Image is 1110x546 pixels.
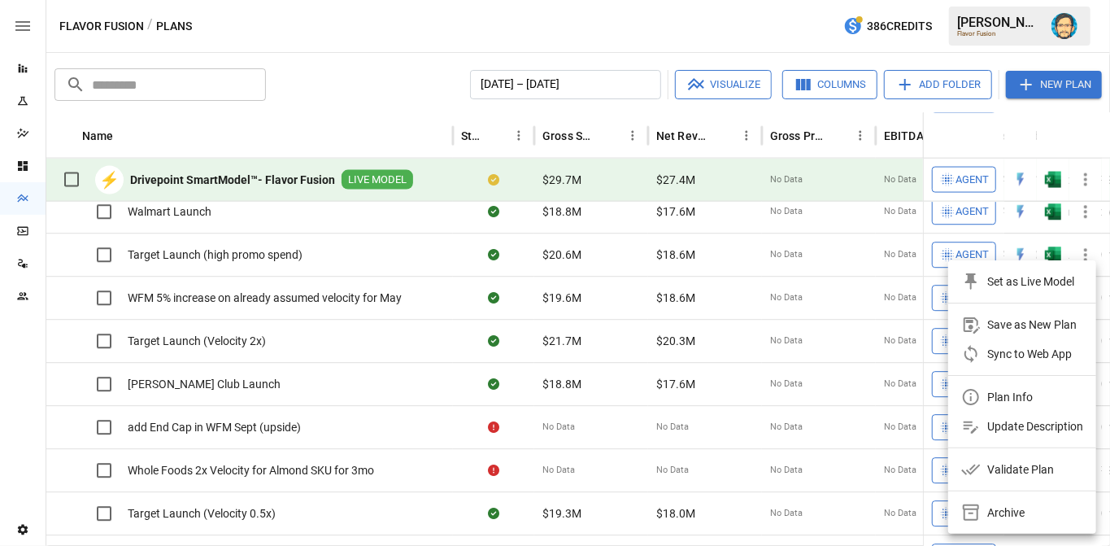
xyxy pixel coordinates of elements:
[987,460,1054,479] div: Validate Plan
[987,315,1077,334] div: Save as New Plan
[987,503,1025,522] div: Archive
[987,272,1074,291] div: Set as Live Model
[987,417,1083,436] div: Update Description
[987,344,1072,364] div: Sync to Web App
[987,387,1033,407] div: Plan Info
